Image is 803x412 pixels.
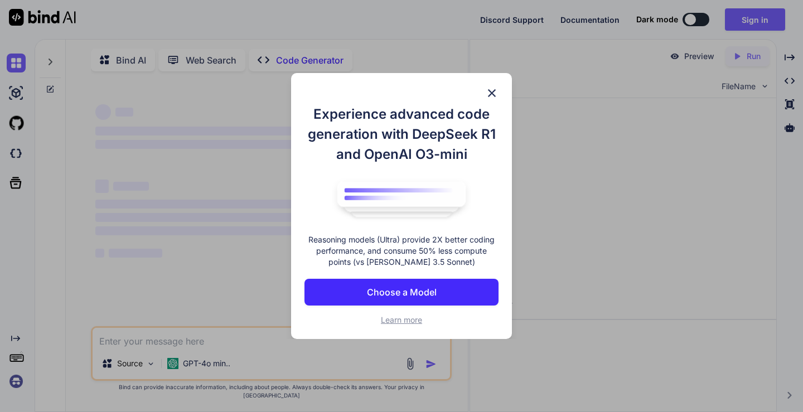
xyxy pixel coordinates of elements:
[329,176,474,224] img: bind logo
[304,104,499,164] h1: Experience advanced code generation with DeepSeek R1 and OpenAI O3-mini
[367,285,437,299] p: Choose a Model
[304,279,499,306] button: Choose a Model
[485,86,499,100] img: close
[304,234,499,268] p: Reasoning models (Ultra) provide 2X better coding performance, and consume 50% less compute point...
[381,315,422,324] span: Learn more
